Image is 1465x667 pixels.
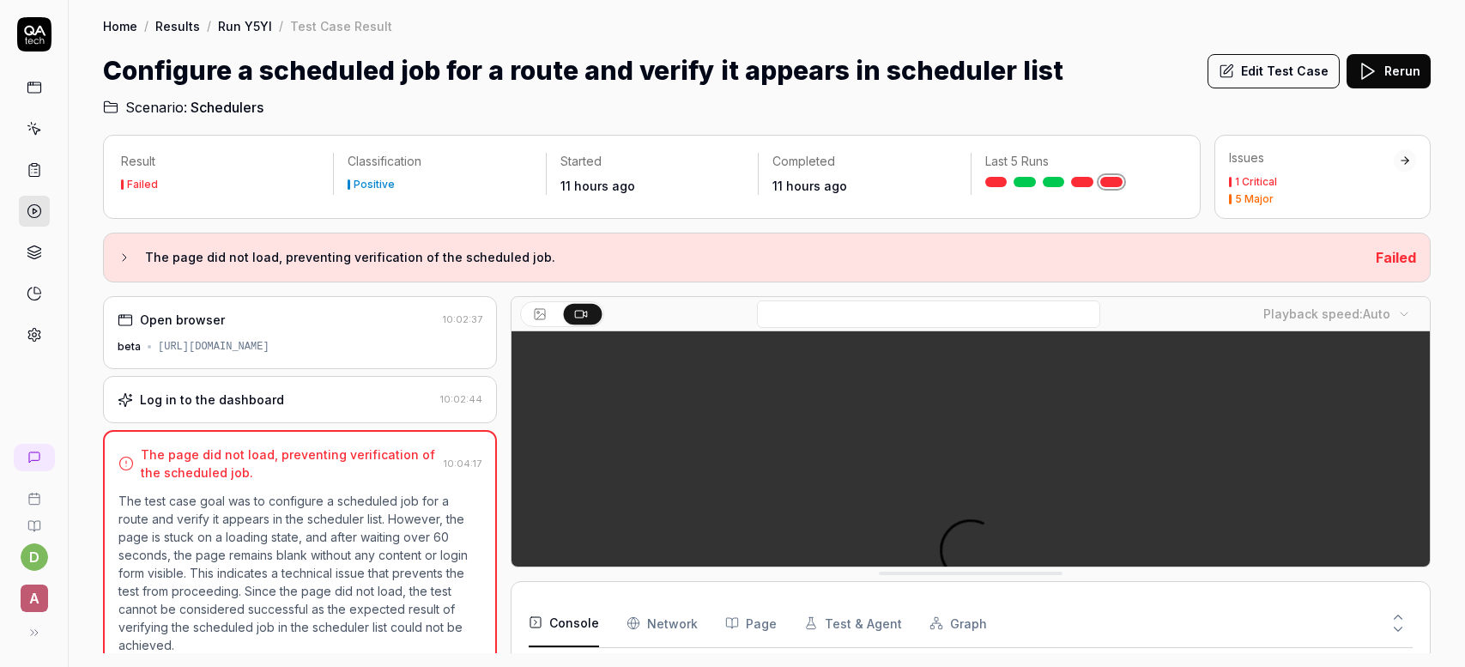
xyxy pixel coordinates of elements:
[1229,149,1394,167] div: Issues
[529,599,599,647] button: Console
[21,543,48,571] button: d
[145,247,1362,268] h3: The page did not load, preventing verification of the scheduled job.
[1235,177,1277,187] div: 1 Critical
[1347,54,1431,88] button: Rerun
[7,478,61,506] a: Book a call with us
[21,585,48,612] span: A
[127,179,158,190] div: Failed
[929,599,987,647] button: Graph
[144,17,148,34] div: /
[14,444,55,471] a: New conversation
[444,458,481,470] time: 10:04:17
[560,179,635,193] time: 11 hours ago
[354,179,395,190] div: Positive
[207,17,211,34] div: /
[290,17,392,34] div: Test Case Result
[141,446,437,482] div: The page did not load, preventing verification of the scheduled job.
[772,153,956,170] p: Completed
[804,599,902,647] button: Test & Agent
[985,153,1169,170] p: Last 5 Runs
[118,339,141,355] div: beta
[140,391,284,409] div: Log in to the dashboard
[103,52,1063,90] h1: Configure a scheduled job for a route and verify it appears in scheduler list
[725,599,777,647] button: Page
[191,97,263,118] span: Schedulers
[218,17,272,34] a: Run Y5YI
[440,393,482,405] time: 10:02:44
[1235,194,1274,204] div: 5 Major
[1376,249,1416,266] span: Failed
[122,97,187,118] span: Scenario:
[627,599,698,647] button: Network
[158,339,269,355] div: [URL][DOMAIN_NAME]
[103,17,137,34] a: Home
[118,247,1362,268] button: The page did not load, preventing verification of the scheduled job.
[155,17,200,34] a: Results
[121,153,319,170] p: Result
[1263,305,1390,323] div: Playback speed:
[279,17,283,34] div: /
[443,313,482,325] time: 10:02:37
[103,97,263,118] a: Scenario:Schedulers
[118,492,481,654] p: The test case goal was to configure a scheduled job for a route and verify it appears in the sche...
[7,571,61,615] button: A
[560,153,744,170] p: Started
[1208,54,1340,88] button: Edit Test Case
[348,153,531,170] p: Classification
[140,311,225,329] div: Open browser
[7,506,61,533] a: Documentation
[772,179,847,193] time: 11 hours ago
